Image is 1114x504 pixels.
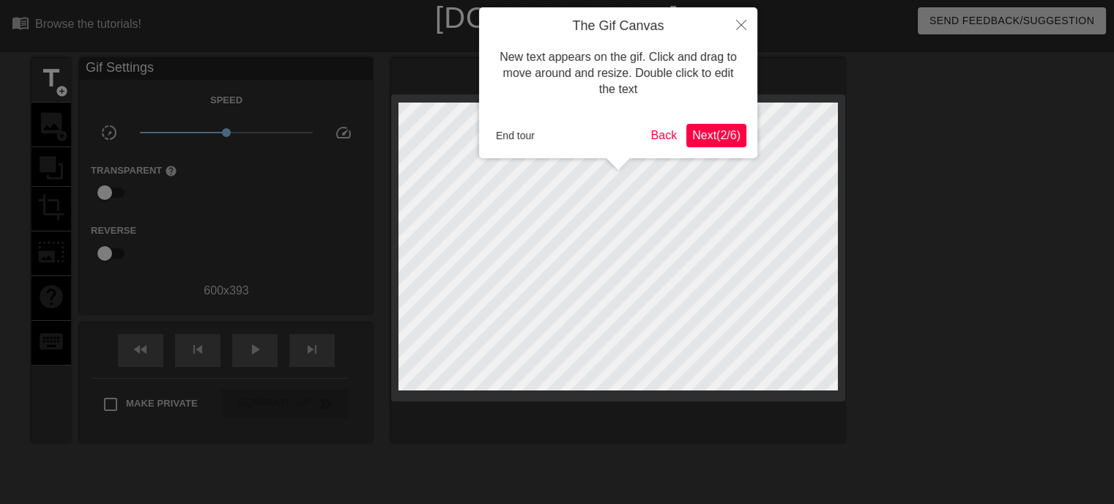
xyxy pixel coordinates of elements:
span: Next ( 2 / 6 ) [692,129,740,141]
button: Next [686,124,746,147]
h4: The Gif Canvas [490,18,746,34]
div: New text appears on the gif. Click and drag to move around and resize. Double click to edit the text [490,34,746,113]
button: Close [725,7,757,41]
button: End tour [490,125,541,147]
button: Back [645,124,683,147]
